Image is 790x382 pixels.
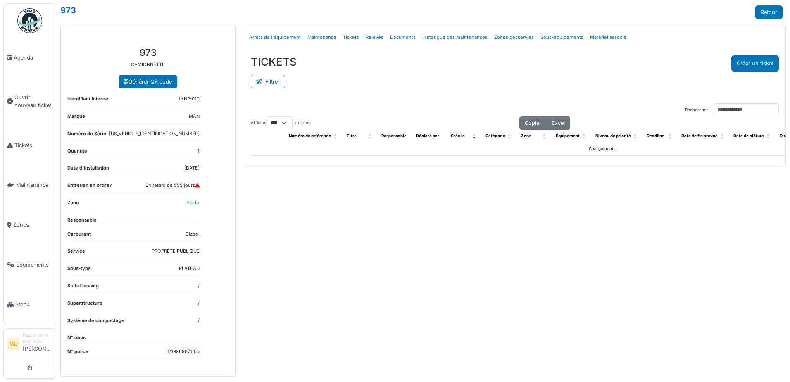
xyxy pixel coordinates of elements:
[766,130,771,143] span: Date de clôture: Activate to sort
[67,265,91,275] dt: Sous-type
[633,130,638,143] span: Niveau de priorité: Activate to sort
[198,300,200,307] dd: /
[333,130,338,143] span: Numéro de référence: Activate to sort
[556,134,580,138] span: Équipement
[15,301,52,308] span: Stock
[67,248,85,258] dt: Service
[246,28,304,47] a: Arrêts de l'équipement
[67,282,99,293] dt: Statut leasing
[733,134,764,138] span: Date de clôture
[198,282,200,289] dd: /
[381,134,407,138] span: Responsable
[119,75,177,88] a: Générer QR code
[67,61,228,68] p: CAMIONNETTE
[685,107,711,113] label: Rechercher :
[152,248,200,255] dd: PROPRETE PUBLIQUE
[755,5,783,19] a: Retour
[60,5,76,15] a: 973
[67,113,85,123] dt: Marque
[145,182,200,189] dd: En retard de 555 jours
[184,165,200,172] dd: [DATE]
[198,317,200,324] dd: /
[595,134,631,138] span: Niveau de priorité
[4,165,56,205] a: Maintenance
[67,47,228,58] h3: 973
[519,116,547,130] button: Copier
[552,120,565,126] span: Excel
[67,217,97,224] dt: Responsable
[525,120,541,126] span: Copier
[546,116,570,130] button: Excel
[681,134,718,138] span: Date de fin prévue
[189,113,200,120] dd: MAN
[537,28,587,47] a: Sous-équipements
[109,130,200,137] dd: [US_VEHICLE_IDENTIFICATION_NUMBER]
[362,28,387,47] a: Relevés
[186,231,200,238] dd: Diesel
[543,130,547,143] span: Zone: Activate to sort
[4,38,56,77] a: Agenda
[582,130,587,143] span: Équipement: Activate to sort
[4,125,56,165] a: Tickets
[472,130,477,143] span: Créé le: Activate to remove sorting
[67,130,106,141] dt: Numéro de Série
[179,265,200,272] dd: PLATEAU
[16,181,52,189] span: Maintenance
[14,93,52,109] span: Ouvrir nouveau ticket
[521,134,531,138] span: Zone
[289,134,331,138] span: Numéro de référence
[587,28,630,47] a: Matériel associé
[14,54,52,62] span: Agenda
[4,205,56,245] a: Zones
[251,75,285,88] button: Filtrer
[720,130,725,143] span: Date de fin prévue: Activate to sort
[304,28,340,47] a: Maintenance
[23,332,52,345] div: Responsable technicien
[251,116,310,129] label: Afficher entrées
[668,130,673,143] span: Deadline: Activate to sort
[67,317,124,327] dt: Système de compactage
[23,332,52,356] li: [PERSON_NAME]
[7,338,19,350] li: MD
[267,116,293,129] select: Afficherentrées
[4,245,56,284] a: Équipements
[67,148,87,158] dt: Quantité
[251,55,297,68] h3: TICKETS
[197,148,200,155] dd: 1
[67,199,79,210] dt: Zone
[16,261,52,269] span: Équipements
[14,141,52,149] span: Tickets
[67,95,108,106] dt: Identifiant interne
[17,8,42,33] img: Badge_color-CXgf-gQk.svg
[387,28,419,47] a: Documents
[178,95,200,103] dd: 1YNP-010
[731,55,779,72] button: Créer un ticket
[491,28,537,47] a: Zones desservies
[340,28,362,47] a: Tickets
[451,134,465,138] span: Créé le
[419,28,491,47] a: Historique des maintenances
[4,77,56,125] a: Ouvrir nouveau ticket
[167,348,200,355] dd: 1/19969871/00
[186,200,200,205] a: Flotte
[67,348,88,358] dt: N° police
[368,130,373,143] span: Titre: Activate to sort
[67,300,102,310] dt: Superstructure
[67,182,112,192] dt: Entretien en ordre?
[508,130,513,143] span: Catégorie: Activate to sort
[67,231,91,241] dt: Carburant
[4,285,56,325] a: Stock
[347,134,357,138] span: Titre
[485,134,505,138] span: Catégorie
[67,165,109,175] dt: Date d'Installation
[7,332,52,358] a: MD Responsable technicien[PERSON_NAME]
[416,134,439,138] span: Déclaré par
[647,134,664,138] span: Deadline
[13,221,52,229] span: Zones
[67,334,86,341] dt: N° obus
